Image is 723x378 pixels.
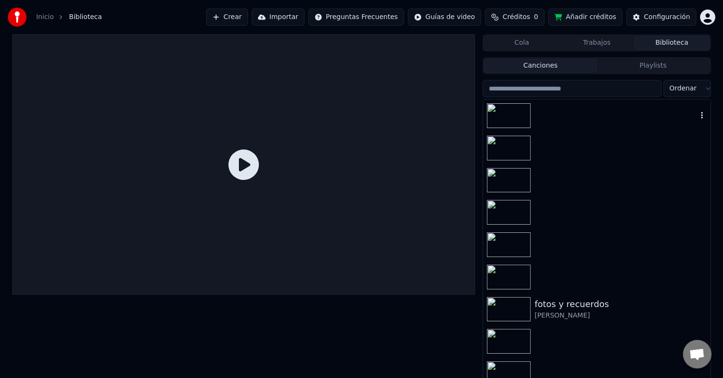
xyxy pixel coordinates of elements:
[597,59,710,73] button: Playlists
[69,12,102,22] span: Biblioteca
[484,36,559,50] button: Cola
[36,12,54,22] a: Inicio
[206,9,248,26] button: Crear
[644,12,690,22] div: Configuración
[36,12,102,22] nav: breadcrumb
[485,9,545,26] button: Créditos0
[534,12,538,22] span: 0
[626,9,696,26] button: Configuración
[683,340,712,368] div: Chat abierto
[252,9,305,26] button: Importar
[548,9,623,26] button: Añadir créditos
[535,311,706,320] div: [PERSON_NAME]
[535,298,706,311] div: fotos y recuerdos
[308,9,404,26] button: Preguntas Frecuentes
[484,59,597,73] button: Canciones
[503,12,530,22] span: Créditos
[670,84,697,93] span: Ordenar
[559,36,634,50] button: Trabajos
[634,36,710,50] button: Biblioteca
[8,8,27,27] img: youka
[408,9,481,26] button: Guías de video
